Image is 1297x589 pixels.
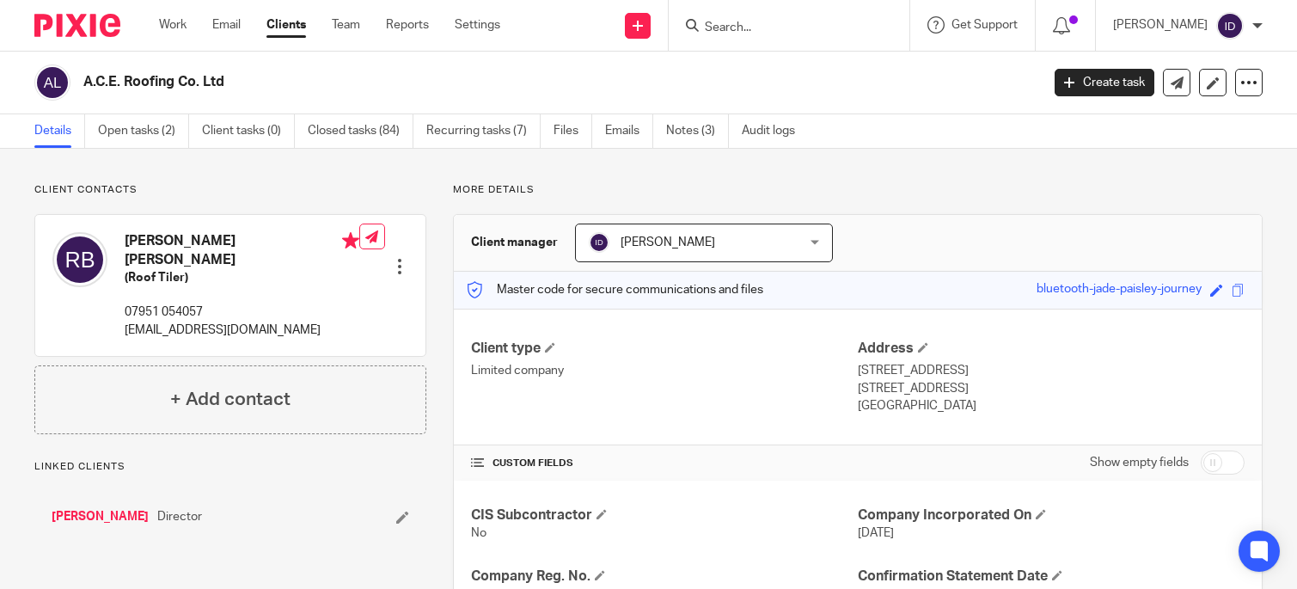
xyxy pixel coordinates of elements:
span: Get Support [951,19,1018,31]
i: Primary [342,232,359,249]
a: Closed tasks (84) [308,114,413,148]
a: Files [554,114,592,148]
img: svg%3E [589,232,609,253]
h3: Client manager [471,234,558,251]
p: [STREET_ADDRESS] [858,380,1245,397]
span: [DATE] [858,527,894,539]
a: Create task [1055,69,1154,96]
a: Details [34,114,85,148]
h4: [PERSON_NAME] [PERSON_NAME] [125,232,359,269]
h4: CIS Subcontractor [471,506,858,525]
p: More details [453,183,1263,197]
a: Emails [605,114,653,148]
a: Client tasks (0) [202,114,295,148]
a: Clients [266,16,306,34]
h4: CUSTOM FIELDS [471,457,858,470]
a: Reports [386,16,429,34]
p: Linked clients [34,460,426,474]
h5: (Roof Tiler) [125,269,359,286]
p: [GEOGRAPHIC_DATA] [858,397,1245,414]
h4: Address [858,340,1245,358]
label: Show empty fields [1090,454,1189,471]
p: Limited company [471,362,858,379]
a: Notes (3) [666,114,729,148]
p: Master code for secure communications and files [467,281,763,298]
img: svg%3E [34,64,70,101]
p: Client contacts [34,183,426,197]
img: Pixie [34,14,120,37]
p: [EMAIL_ADDRESS][DOMAIN_NAME] [125,322,359,339]
h4: + Add contact [170,386,291,413]
span: No [471,527,486,539]
h4: Confirmation Statement Date [858,568,1245,586]
a: Audit logs [742,114,808,148]
a: [PERSON_NAME] [52,508,149,525]
span: [PERSON_NAME] [621,236,715,248]
h2: A.C.E. Roofing Co. Ltd [83,73,840,91]
div: bluetooth-jade-paisley-journey [1037,280,1202,300]
a: Recurring tasks (7) [426,114,541,148]
img: svg%3E [52,232,107,287]
p: 07951 054057 [125,304,359,321]
h4: Company Incorporated On [858,506,1245,525]
a: Open tasks (2) [98,114,189,148]
h4: Company Reg. No. [471,568,858,586]
img: svg%3E [1216,12,1244,40]
a: Team [332,16,360,34]
span: Director [157,508,202,525]
input: Search [703,21,858,36]
p: [PERSON_NAME] [1113,16,1208,34]
p: [STREET_ADDRESS] [858,362,1245,379]
h4: Client type [471,340,858,358]
a: Work [159,16,187,34]
a: Email [212,16,241,34]
a: Settings [455,16,500,34]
